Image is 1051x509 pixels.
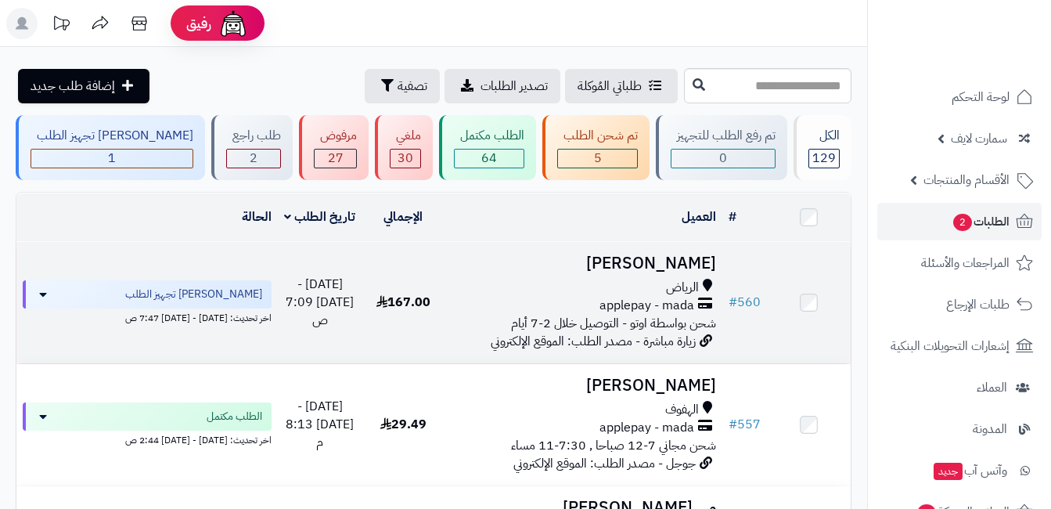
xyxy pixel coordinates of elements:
[578,77,642,96] span: طلباتي المُوكلة
[315,150,356,168] div: 27
[250,149,257,168] span: 2
[23,431,272,447] div: اخر تحديث: [DATE] - [DATE] 2:44 ص
[671,150,775,168] div: 0
[932,460,1007,482] span: وآتس آب
[729,208,736,226] a: #
[599,419,694,437] span: applepay - mada
[454,127,524,145] div: الطلب مكتمل
[365,69,440,103] button: تصفية
[376,293,430,312] span: 167.00
[390,127,421,145] div: ملغي
[891,335,1010,357] span: إشعارات التحويلات البنكية
[729,415,761,434] a: #557
[599,297,694,315] span: applepay - mada
[921,252,1010,274] span: المراجعات والأسئلة
[671,127,776,145] div: تم رفع الطلب للتجهيز
[513,454,696,473] span: جوجل - مصدر الطلب: الموقع الإلكتروني
[391,150,420,168] div: 30
[445,69,560,103] a: تصدير الطلبات
[218,8,249,39] img: ai-face.png
[812,149,836,168] span: 129
[296,115,372,180] a: مرفوض 27
[808,127,840,145] div: الكل
[729,293,737,312] span: #
[380,415,427,434] span: 29.49
[877,78,1042,116] a: لوحة التحكم
[665,401,699,419] span: الهفوف
[945,42,1036,75] img: logo-2.png
[952,86,1010,108] span: لوحة التحكم
[594,149,602,168] span: 5
[383,208,423,226] a: الإجمالي
[653,115,790,180] a: تم رفع الطلب للتجهيز 0
[481,77,548,96] span: تصدير الطلبات
[719,149,727,168] span: 0
[923,169,1010,191] span: الأقسام والمنتجات
[451,377,716,395] h3: [PERSON_NAME]
[23,309,272,325] div: اخر تحديث: [DATE] - [DATE] 7:47 ص
[729,293,761,312] a: #560
[565,69,678,103] a: طلباتي المُوكلة
[682,208,716,226] a: العميل
[242,208,272,226] a: الحالة
[18,69,149,103] a: إضافة طلب جديد
[31,127,193,145] div: [PERSON_NAME] تجهيز الطلب
[108,149,116,168] span: 1
[286,397,354,452] span: [DATE] - [DATE] 8:13 م
[877,452,1042,489] a: وآتس آبجديد
[398,149,413,168] span: 30
[877,327,1042,365] a: إشعارات التحويلات البنكية
[951,128,1007,150] span: سمارت لايف
[481,149,497,168] span: 64
[436,115,539,180] a: الطلب مكتمل 64
[729,415,737,434] span: #
[877,410,1042,448] a: المدونة
[226,127,281,145] div: طلب راجع
[491,332,696,351] span: زيارة مباشرة - مصدر الطلب: الموقع الإلكتروني
[186,14,211,33] span: رفيق
[877,286,1042,323] a: طلبات الإرجاع
[790,115,855,180] a: الكل129
[953,214,972,231] span: 2
[207,409,262,424] span: الطلب مكتمل
[539,115,653,180] a: تم شحن الطلب 5
[451,254,716,273] h3: [PERSON_NAME]
[934,463,963,480] span: جديد
[227,150,280,168] div: 2
[877,244,1042,282] a: المراجعات والأسئلة
[286,275,354,330] span: [DATE] - [DATE] 7:09 ص
[946,294,1010,316] span: طلبات الإرجاع
[41,8,81,43] a: تحديثات المنصة
[977,377,1007,399] span: العملاء
[208,115,296,180] a: طلب راجع 2
[557,127,638,145] div: تم شحن الطلب
[314,127,357,145] div: مرفوض
[328,149,344,168] span: 27
[455,150,524,168] div: 64
[511,314,716,333] span: شحن بواسطة اوتو - التوصيل خلال 2-7 أيام
[952,211,1010,233] span: الطلبات
[284,208,355,226] a: تاريخ الطلب
[398,77,427,96] span: تصفية
[973,418,1007,440] span: المدونة
[877,369,1042,406] a: العملاء
[666,279,699,297] span: الرياض
[31,77,115,96] span: إضافة طلب جديد
[13,115,208,180] a: [PERSON_NAME] تجهيز الطلب 1
[877,203,1042,240] a: الطلبات2
[372,115,436,180] a: ملغي 30
[31,150,193,168] div: 1
[558,150,637,168] div: 5
[125,287,262,302] span: [PERSON_NAME] تجهيز الطلب
[511,436,716,455] span: شحن مجاني 7-12 صباحا , 7:30-11 مساء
